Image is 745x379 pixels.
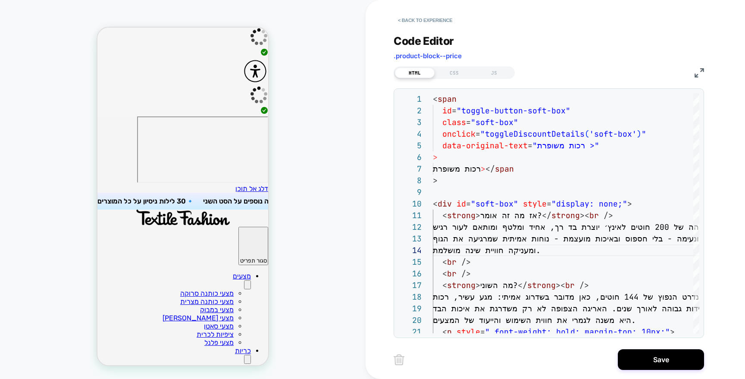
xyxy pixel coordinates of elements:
a: כריות [138,319,153,327]
div: 20 [398,314,422,326]
div: 9 [398,186,422,198]
div: JS [474,68,514,78]
div: 6 [398,151,422,163]
a: מצעי במבוק [103,278,136,286]
span: = [466,117,471,127]
span: ) [637,129,642,139]
span: /> [461,269,471,279]
div: 13 [398,233,422,244]
button: כריות [147,327,153,336]
span: "soft-box" [471,117,518,127]
div: 11 [398,210,422,221]
span: >< [556,280,565,290]
span: onclick [442,129,476,139]
div: 7 [398,163,422,175]
span: לעומת הסטנדרט הנפוץ של 144 חוטים, כאן מדובר בשדרוג אמיתי: מגע עשיר, רכות [433,292,741,302]
span: > [433,175,438,185]
span: Code Editor [394,34,454,47]
span: = [452,106,457,116]
span: < [433,199,438,209]
span: style [523,199,547,209]
div: 4 [398,128,422,140]
a: מצעי סאטן [106,294,136,303]
span: strong [447,280,476,290]
span: </ [518,280,527,290]
span: div [438,199,452,209]
button: < Back to experience [394,13,457,27]
span: id [442,106,452,116]
span: "toggleDiscountDetails [480,129,585,139]
span: br [565,280,575,290]
span: מה השוני? [480,280,518,290]
a: מצעי כותנה סרוקה [83,262,136,270]
span: > [481,164,485,174]
span: span [438,94,457,104]
div: CSS [435,68,474,78]
a: כריות הולופייבר [92,336,136,345]
span: span [495,164,514,174]
a: מצעים [135,244,153,253]
div: 21 [398,326,422,338]
span: < [442,327,447,337]
span: < [442,257,447,267]
span: "display: none;" [551,199,627,209]
img: Accessibility menu is on [163,20,171,29]
span: strong [447,210,476,220]
span: </ [485,164,495,174]
span: 'soft-box' [589,129,637,139]
img: delete [394,354,404,365]
span: data-original-text [442,141,528,150]
span: " font-weight: bold; margin-top: 10px;" [485,327,670,337]
span: < [433,94,438,104]
div: 15 [398,256,422,268]
span: br [447,269,457,279]
a: מצעי כותנה מצרית [83,270,136,278]
span: "toggle-button-soft-box" [457,106,570,116]
span: br [447,257,457,267]
span: ומעניקה חוויית שינה מושלמת. [433,245,541,255]
img: Spinner: Black decorative [152,58,171,77]
div: 14 [398,244,422,256]
div: 12 [398,221,422,233]
span: "רכות משופרת >" [532,141,599,150]
span: = [528,141,532,150]
span: משלוח מהיר עד הבית 🔹 30% הנחה נוספים על הסט השני 🔹30 לילות ניסיון על כל המוצרים🔹 [41,169,330,178]
span: < [442,210,447,220]
button: Save [618,349,704,370]
div: 16 [398,268,422,279]
div: 8 [398,175,422,186]
span: /> [579,280,589,290]
span: style [457,327,480,337]
span: אז מה זה אומר? [480,210,542,220]
a: ציפיות לכרית [99,303,136,311]
span: רכות משופרת [433,164,481,174]
span: /> [604,210,613,220]
span: > [433,152,438,162]
div: 19 [398,303,422,314]
img: Accessibility menu is on [163,78,171,87]
span: class [442,117,466,127]
span: < [442,269,447,279]
span: סגור תפריט [143,230,169,236]
div: 18 [398,291,422,303]
span: = [480,327,485,337]
span: > [476,210,480,220]
iframe: תפריט נגישות [40,89,171,155]
span: strong [551,210,580,220]
span: > [476,280,480,290]
span: </ [542,210,551,220]
span: >< [580,210,589,220]
div: 3 [398,116,422,128]
div: 17 [398,279,422,291]
div: HTML [395,68,435,78]
span: p [447,327,452,337]
a: מצעי פלנל [107,311,136,319]
button: סגור תפריט [141,199,171,238]
div: 5 [398,140,422,151]
span: < [442,280,447,290]
button: מצעים [147,253,153,262]
span: = [547,199,551,209]
div: 10 [398,198,422,210]
span: = [476,129,480,139]
div: 1 [398,93,422,105]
